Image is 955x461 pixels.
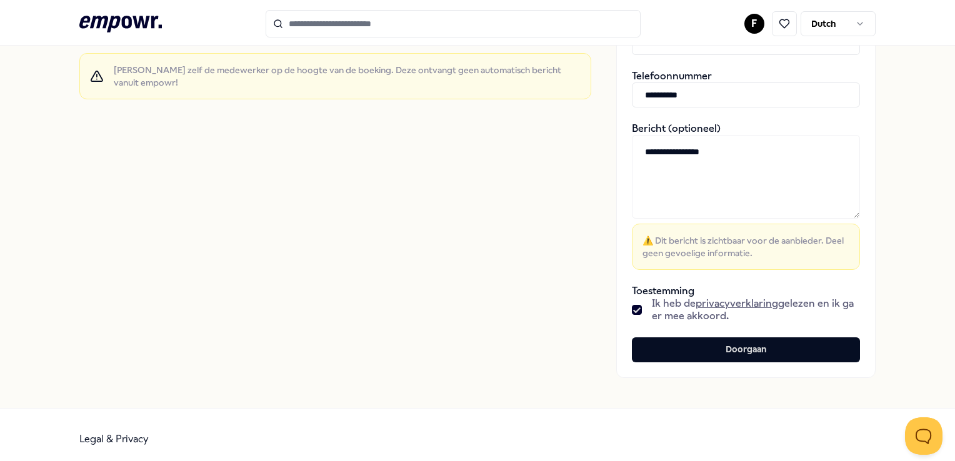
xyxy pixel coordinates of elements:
div: Telefoonnummer [632,70,860,107]
iframe: Help Scout Beacon - Open [905,417,942,455]
span: Ik heb de gelezen en ik ga er mee akkoord. [652,297,860,322]
a: Legal & Privacy [79,433,149,445]
span: [PERSON_NAME] zelf de medewerker op de hoogte van de boeking. Deze ontvangt geen automatisch beri... [114,64,581,89]
div: Bericht (optioneel) [632,122,860,270]
input: Search for products, categories or subcategories [266,10,641,37]
button: F [744,14,764,34]
div: Toestemming [632,285,860,322]
a: privacyverklaring [696,297,778,309]
button: Doorgaan [632,337,860,362]
span: ⚠️ Dit bericht is zichtbaar voor de aanbieder. Deel geen gevoelige informatie. [642,234,849,259]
